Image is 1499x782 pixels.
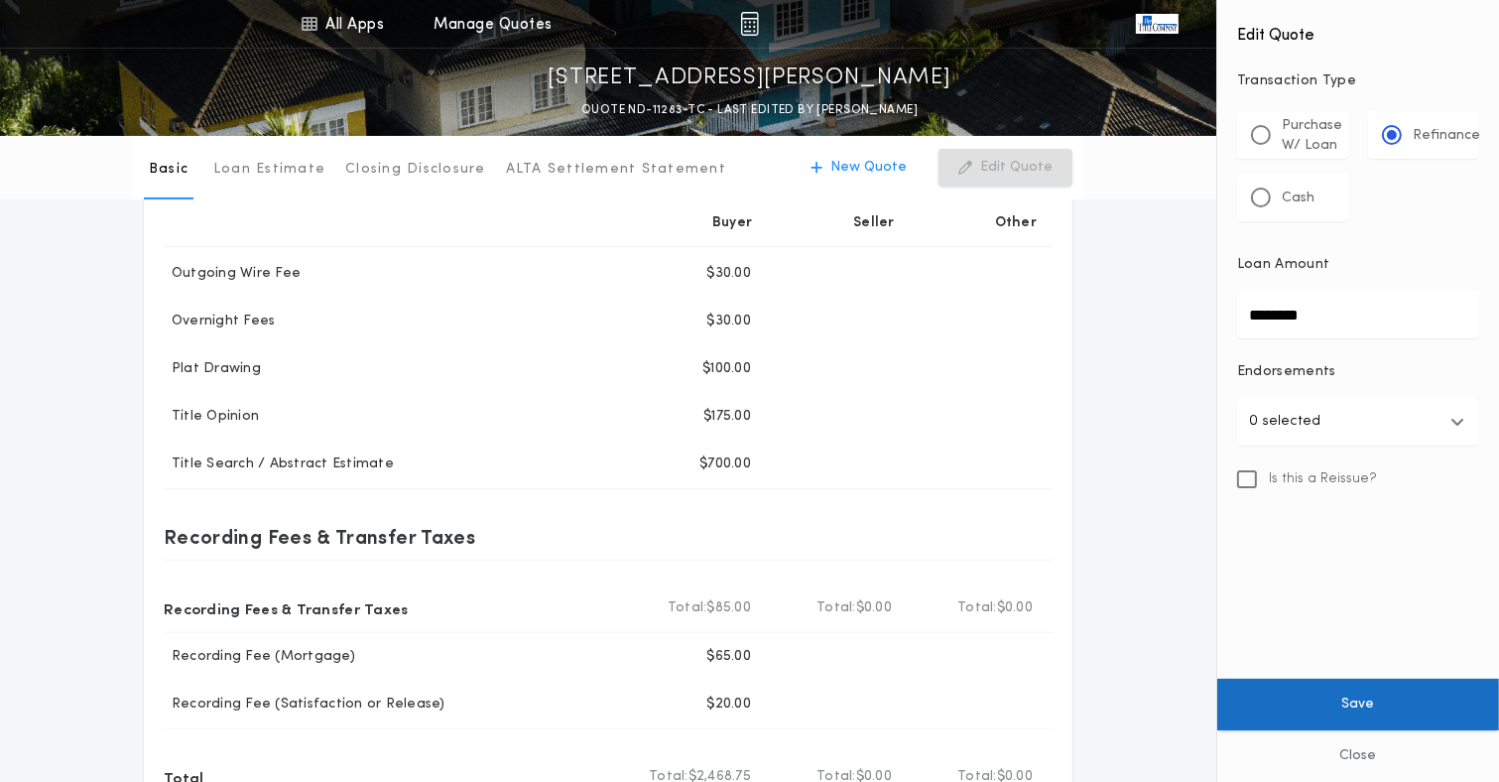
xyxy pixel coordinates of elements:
p: Cash [1282,189,1314,208]
span: $0.00 [856,598,892,618]
button: Close [1217,730,1499,782]
p: Loan Amount [1237,255,1330,275]
p: 0 selected [1249,410,1320,434]
span: $0.00 [997,598,1033,618]
p: Recording Fee (Mortgage) [164,647,355,667]
p: Plat Drawing [164,359,261,379]
span: $85.00 [706,598,751,618]
p: Title Opinion [164,407,259,427]
p: Loan Estimate [213,160,325,180]
p: $65.00 [706,647,751,667]
img: img [740,12,759,36]
input: Loan Amount [1237,291,1479,338]
button: Edit Quote [938,149,1072,187]
p: Overnight Fees [164,312,276,331]
p: Buyer [712,213,752,233]
p: Recording Fee (Satisfaction or Release) [164,695,445,715]
p: $30.00 [706,312,751,331]
p: Other [995,213,1037,233]
p: Purchase W/ Loan [1282,116,1342,156]
p: Recording Fees & Transfer Taxes [164,592,409,624]
p: $175.00 [703,407,751,427]
p: Recording Fees & Transfer Taxes [164,521,475,553]
p: Transaction Type [1237,71,1479,91]
p: $30.00 [706,264,751,284]
b: Total: [668,598,707,618]
span: Is this a Reissue? [1269,469,1377,489]
p: Closing Disclosure [345,160,486,180]
p: Outgoing Wire Fee [164,264,301,284]
h4: Edit Quote [1237,12,1479,48]
p: Basic [149,160,188,180]
img: vs-icon [1136,14,1178,34]
p: Refinance [1413,126,1480,146]
p: $700.00 [699,455,751,474]
button: 0 selected [1237,398,1479,446]
p: Endorsements [1237,362,1479,382]
b: Total: [816,598,856,618]
p: Edit Quote [980,158,1053,178]
button: Save [1217,679,1499,730]
b: Total: [957,598,997,618]
button: New Quote [791,149,927,187]
p: Seller [853,213,895,233]
p: QUOTE ND-11283-TC - LAST EDITED BY [PERSON_NAME] [581,100,918,120]
p: ALTA Settlement Statement [506,160,726,180]
p: [STREET_ADDRESS][PERSON_NAME] [549,63,951,94]
p: Title Search / Abstract Estimate [164,455,394,474]
p: $100.00 [702,359,751,379]
p: $20.00 [706,695,751,715]
p: New Quote [830,158,907,178]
